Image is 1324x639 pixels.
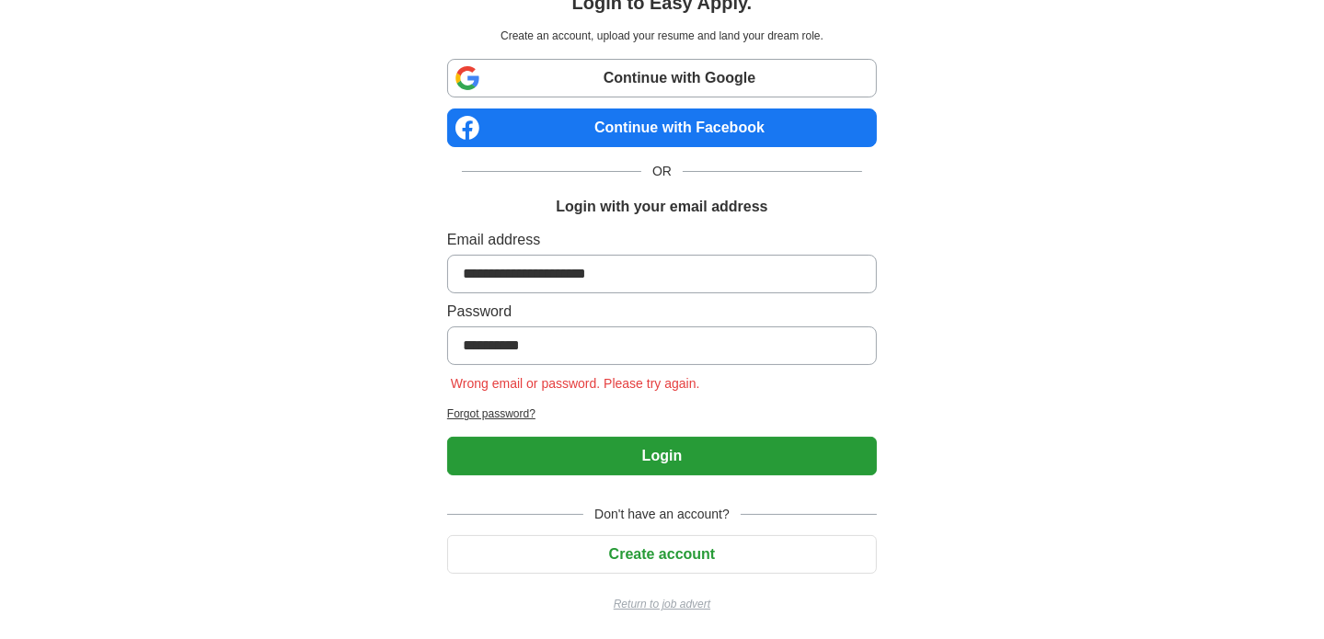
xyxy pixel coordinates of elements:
button: Create account [447,535,877,574]
a: Continue with Google [447,59,877,97]
a: Continue with Facebook [447,108,877,147]
h1: Login with your email address [556,196,767,218]
p: Create an account, upload your resume and land your dream role. [451,28,873,44]
label: Password [447,301,877,323]
label: Email address [447,229,877,251]
span: Don't have an account? [583,505,741,524]
span: OR [641,162,683,181]
button: Login [447,437,877,475]
span: Wrong email or password. Please try again. [447,376,704,391]
a: Create account [447,546,877,562]
a: Return to job advert [447,596,877,612]
a: Forgot password? [447,405,877,422]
